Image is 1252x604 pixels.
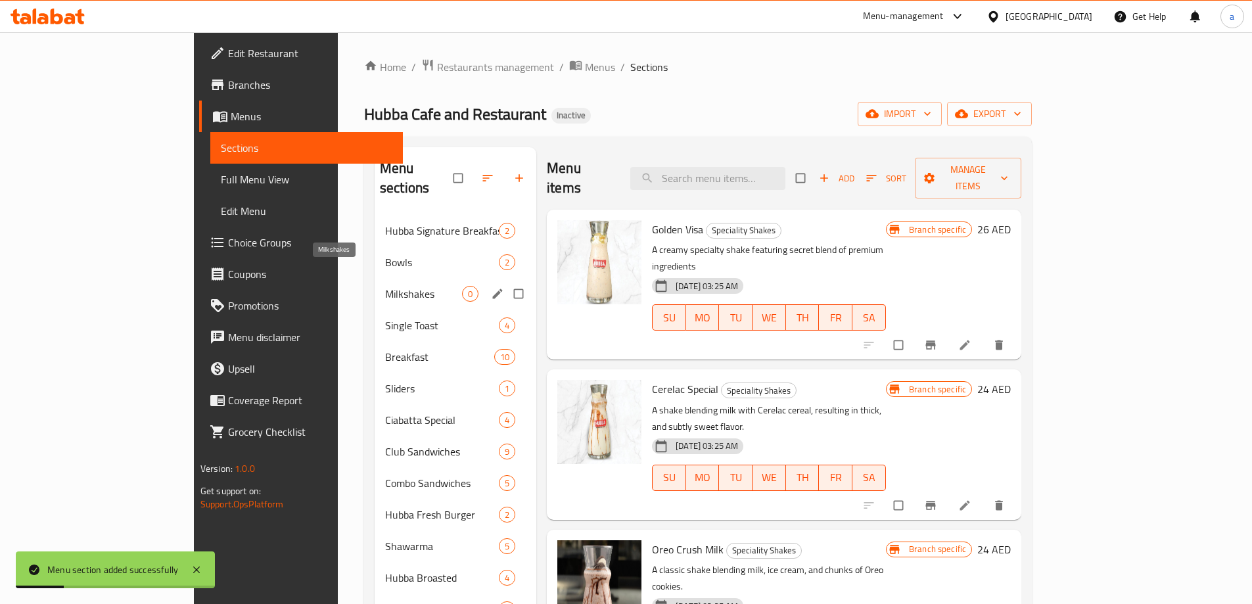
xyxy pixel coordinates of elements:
span: TU [724,308,747,327]
button: FR [819,465,852,491]
a: Edit menu item [958,338,974,352]
a: Menu disclaimer [199,321,403,353]
div: items [499,381,515,396]
div: Hubba Broasted4 [375,562,536,593]
a: Upsell [199,353,403,384]
span: FR [824,308,847,327]
h6: 24 AED [977,540,1011,559]
span: Speciality Shakes [722,383,796,398]
span: Coupons [228,266,392,282]
img: Cerelac Special [557,380,641,464]
a: Menus [569,58,615,76]
button: Branch-specific-item [916,491,948,520]
span: SA [858,468,881,487]
a: Edit Menu [210,195,403,227]
span: TH [791,468,814,487]
span: Select all sections [446,166,473,191]
span: Bowls [385,254,499,270]
div: Hubba Signature Breakfast2 [375,215,536,246]
button: delete [985,491,1016,520]
span: import [868,106,931,122]
a: Restaurants management [421,58,554,76]
span: 4 [499,414,515,427]
span: Add item [816,168,858,189]
span: Select to update [886,493,914,518]
button: FR [819,304,852,331]
span: Speciality Shakes [707,223,781,238]
span: Ciabatta Special [385,412,499,428]
button: WE [753,465,786,491]
span: Menus [585,59,615,75]
span: Golden Visa [652,220,703,239]
button: Manage items [915,158,1022,198]
div: Menu-management [863,9,944,24]
div: items [499,223,515,239]
div: Shawarma5 [375,530,536,562]
div: [GEOGRAPHIC_DATA] [1006,9,1092,24]
div: Single Toast4 [375,310,536,341]
nav: breadcrumb [364,58,1032,76]
span: 5 [499,477,515,490]
button: TU [719,304,753,331]
span: a [1230,9,1234,24]
span: Branch specific [904,223,971,236]
span: Hubba Fresh Burger [385,507,499,523]
span: Club Sandwiches [385,444,499,459]
span: FR [824,468,847,487]
button: import [858,102,942,126]
span: MO [691,468,714,487]
span: Branch specific [904,383,971,396]
span: Select to update [886,333,914,358]
span: Hubba Cafe and Restaurant [364,99,546,129]
p: A shake blending milk with Cerelac cereal, resulting in thick, and subtly sweet flavor. [652,402,886,435]
div: Bowls2 [375,246,536,278]
div: Menu section added successfully [47,563,178,577]
div: Sliders1 [375,373,536,404]
div: Ciabatta Special4 [375,404,536,436]
span: [DATE] 03:25 AM [670,440,743,452]
a: Menus [199,101,403,132]
a: Promotions [199,290,403,321]
div: items [499,570,515,586]
button: SU [652,304,686,331]
div: items [499,538,515,554]
span: Milkshakes [385,286,462,302]
span: Edit Menu [221,203,392,219]
span: MO [691,308,714,327]
span: Get support on: [200,482,261,499]
div: items [494,349,515,365]
h2: Menu items [547,158,614,198]
h2: Menu sections [380,158,453,198]
span: Manage items [925,162,1011,195]
button: delete [985,331,1016,360]
span: 4 [499,319,515,332]
div: Breakfast10 [375,341,536,373]
button: edit [489,285,509,302]
span: SA [858,308,881,327]
li: / [411,59,416,75]
span: Hubba Broasted [385,570,499,586]
span: Restaurants management [437,59,554,75]
span: Shawarma [385,538,499,554]
span: Oreo Crush Milk [652,540,724,559]
a: Full Menu View [210,164,403,195]
span: TU [724,468,747,487]
span: Upsell [228,361,392,377]
button: TU [719,465,753,491]
span: Choice Groups [228,235,392,250]
span: Grocery Checklist [228,424,392,440]
a: Coupons [199,258,403,290]
li: / [620,59,625,75]
span: Sort sections [473,164,505,193]
span: Branches [228,77,392,93]
span: 2 [499,256,515,269]
span: 10 [495,351,515,363]
span: Speciality Shakes [727,543,801,558]
p: A classic shake blending milk, ice cream, and chunks of Oreo cookies. [652,562,886,595]
span: 9 [499,446,515,458]
div: Club Sandwiches9 [375,436,536,467]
